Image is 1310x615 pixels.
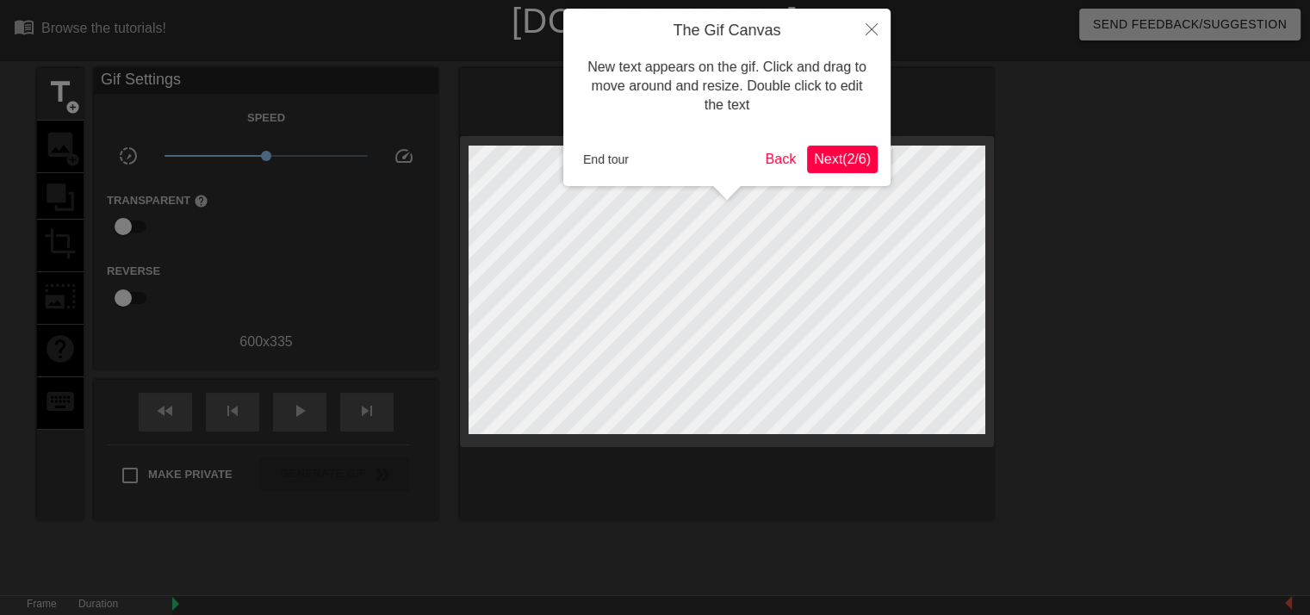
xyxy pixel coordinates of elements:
[247,109,285,127] label: Speed
[194,194,208,208] span: help
[394,146,414,166] span: speed
[807,146,878,173] button: Next
[357,401,377,421] span: skip_next
[853,9,891,48] button: Close
[1079,9,1301,40] button: Send Feedback/Suggestion
[576,40,878,133] div: New text appears on the gif. Click and drag to move around and resize. Double click to edit the text
[65,100,80,115] span: add_circle
[1093,14,1287,35] span: Send Feedback/Suggestion
[94,332,438,352] div: 600 x 335
[759,146,804,173] button: Back
[1285,596,1292,610] img: bound-end.png
[814,152,871,166] span: Next ( 2 / 6 )
[41,21,166,35] div: Browse the tutorials!
[14,16,166,43] a: Browse the tutorials!
[512,2,798,40] a: [DOMAIN_NAME]
[107,263,160,280] label: Reverse
[44,76,77,109] span: title
[289,401,310,421] span: play_arrow
[94,68,438,94] div: Gif Settings
[118,146,139,166] span: slow_motion_video
[445,39,943,59] div: The online gif editor
[576,22,878,40] h4: The Gif Canvas
[14,16,34,37] span: menu_book
[222,401,243,421] span: skip_previous
[155,401,176,421] span: fast_rewind
[148,466,233,483] span: Make Private
[78,599,118,610] label: Duration
[107,192,208,209] label: Transparent
[576,146,636,172] button: End tour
